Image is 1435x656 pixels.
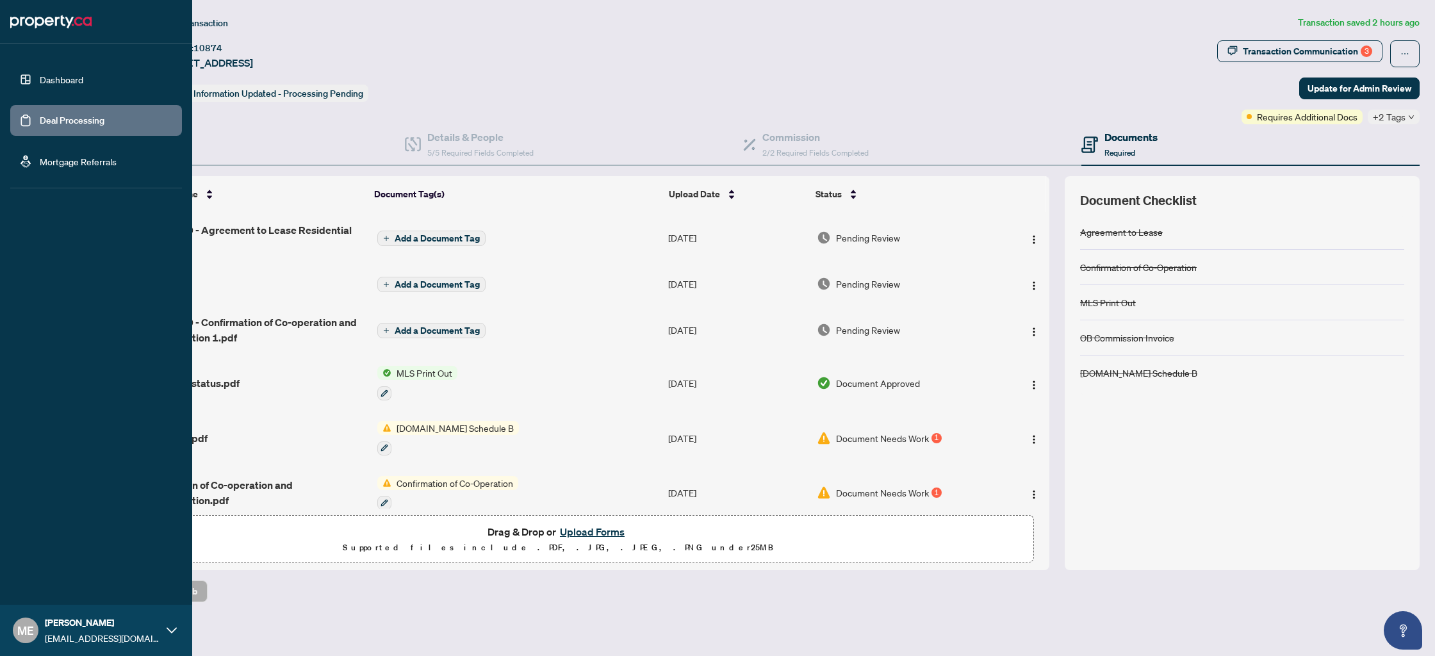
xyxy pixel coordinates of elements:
[377,323,486,338] button: Add a Document Tag
[817,231,831,245] img: Document Status
[377,421,519,455] button: Status Icon[DOMAIN_NAME] Schedule B
[817,323,831,337] img: Document Status
[193,88,363,99] span: Information Updated - Processing Pending
[836,277,900,291] span: Pending Review
[137,477,367,508] span: Confirmation of Co-operation and Representation.pdf
[83,516,1033,563] span: Drag & Drop orUpload FormsSupported files include .PDF, .JPG, .JPEG, .PNG under25MB
[1029,380,1039,390] img: Logo
[391,421,519,435] span: [DOMAIN_NAME] Schedule B
[762,148,869,158] span: 2/2 Required Fields Completed
[377,322,486,339] button: Add a Document Tag
[377,366,457,400] button: Status IconMLS Print Out
[1024,320,1044,340] button: Logo
[427,129,534,145] h4: Details & People
[663,411,812,466] td: [DATE]
[1243,41,1372,61] div: Transaction Communication
[663,212,812,263] td: [DATE]
[1080,260,1197,274] div: Confirmation of Co-Operation
[1257,110,1357,124] span: Requires Additional Docs
[377,421,391,435] img: Status Icon
[663,263,812,304] td: [DATE]
[160,17,228,29] span: View Transaction
[40,74,83,85] a: Dashboard
[377,476,391,490] img: Status Icon
[45,616,160,630] span: [PERSON_NAME]
[1029,281,1039,291] img: Logo
[395,326,480,335] span: Add a Document Tag
[1080,295,1136,309] div: MLS Print Out
[1029,234,1039,245] img: Logo
[1080,225,1163,239] div: Agreement to Lease
[369,176,664,212] th: Document Tag(s)
[1308,78,1411,99] span: Update for Admin Review
[391,476,518,490] span: Confirmation of Co-Operation
[383,327,389,334] span: plus
[159,55,253,70] span: [STREET_ADDRESS]
[1029,489,1039,500] img: Logo
[1104,148,1135,158] span: Required
[377,277,486,292] button: Add a Document Tag
[10,12,92,32] img: logo
[836,323,900,337] span: Pending Review
[836,431,929,445] span: Document Needs Work
[810,176,994,212] th: Status
[377,276,486,293] button: Add a Document Tag
[1024,274,1044,294] button: Logo
[395,280,480,289] span: Add a Document Tag
[762,129,869,145] h4: Commission
[137,222,367,253] span: Ontario 400 - Agreement to Lease Residential 1.pdf
[1298,15,1420,30] article: Transaction saved 2 hours ago
[1217,40,1382,62] button: Transaction Communication3
[1029,434,1039,445] img: Logo
[836,231,900,245] span: Pending Review
[931,488,942,498] div: 1
[427,148,534,158] span: 5/5 Required Fields Completed
[1104,129,1158,145] h4: Documents
[817,376,831,390] img: Document Status
[1080,366,1197,380] div: [DOMAIN_NAME] Schedule B
[663,466,812,521] td: [DATE]
[836,486,929,500] span: Document Needs Work
[1024,373,1044,393] button: Logo
[45,631,160,645] span: [EMAIL_ADDRESS][DOMAIN_NAME]
[1080,192,1197,209] span: Document Checklist
[817,277,831,291] img: Document Status
[137,315,367,345] span: Ontario 320 - Confirmation of Co-operation and Representation 1.pdf
[931,433,942,443] div: 1
[377,230,486,247] button: Add a Document Tag
[1408,114,1414,120] span: down
[556,523,628,540] button: Upload Forms
[816,187,842,201] span: Status
[1029,327,1039,337] img: Logo
[193,42,222,54] span: 10874
[1024,227,1044,248] button: Logo
[664,176,810,212] th: Upload Date
[395,234,480,243] span: Add a Document Tag
[1384,611,1422,650] button: Open asap
[817,431,831,445] img: Document Status
[1024,428,1044,448] button: Logo
[1080,331,1174,345] div: OB Commission Invoice
[131,176,369,212] th: (12) File Name
[836,376,920,390] span: Document Approved
[1373,110,1406,124] span: +2 Tags
[1299,78,1420,99] button: Update for Admin Review
[817,486,831,500] img: Document Status
[377,231,486,246] button: Add a Document Tag
[159,85,368,102] div: Status:
[383,235,389,242] span: plus
[1400,49,1409,58] span: ellipsis
[40,115,104,126] a: Deal Processing
[488,523,628,540] span: Drag & Drop or
[90,540,1026,555] p: Supported files include .PDF, .JPG, .JPEG, .PNG under 25 MB
[1024,482,1044,503] button: Logo
[377,366,391,380] img: Status Icon
[663,304,812,356] td: [DATE]
[377,476,518,511] button: Status IconConfirmation of Co-Operation
[383,281,389,288] span: plus
[663,356,812,411] td: [DATE]
[669,187,720,201] span: Upload Date
[1361,45,1372,57] div: 3
[40,156,117,167] a: Mortgage Referrals
[391,366,457,380] span: MLS Print Out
